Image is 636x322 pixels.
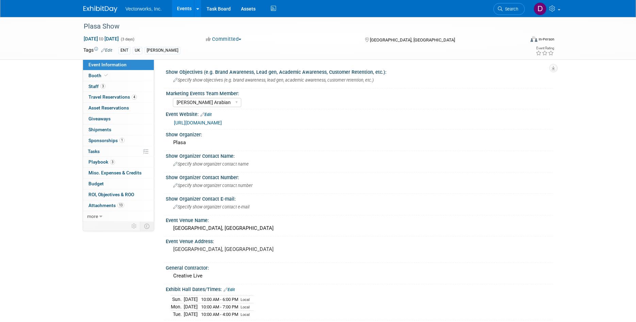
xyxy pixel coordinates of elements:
img: Don Hall [534,2,547,15]
a: more [83,211,154,222]
a: Misc. Expenses & Credits [83,168,154,178]
span: Local [241,312,250,317]
a: Edit [200,112,212,117]
span: Giveaways [88,116,111,121]
span: 13 [117,203,124,208]
span: Attachments [88,203,124,208]
a: Sponsorships1 [83,135,154,146]
a: Giveaways [83,114,154,124]
span: more [87,214,98,219]
div: Show Organizer: [166,130,553,138]
a: Budget [83,179,154,189]
a: Attachments13 [83,200,154,211]
td: [DATE] [184,310,198,318]
span: ROI, Objectives & ROO [88,192,134,197]
div: Show Organizer Contact Number: [166,172,553,181]
div: Show Objectives (e.g. Brand Awareness, Lead gen, Academic Awareness, Customer Retention, etc.): [166,67,553,75]
span: Playbook [88,159,115,165]
a: Playbook3 [83,157,154,167]
div: Event Venue Name: [166,215,553,224]
div: Event Format [485,35,555,46]
a: Travel Reservations4 [83,92,154,102]
a: Shipments [83,124,154,135]
span: (3 days) [120,37,134,41]
span: Specify show organizer contact e-mail [173,204,249,209]
span: 4 [132,95,137,100]
div: ENT [118,47,130,54]
a: Search [493,3,525,15]
span: Event Information [88,62,127,67]
span: 3 [110,159,115,165]
span: Asset Reservations [88,105,129,111]
span: Specify show organizer contact number [173,183,252,188]
img: ExhibitDay [83,6,117,13]
td: Toggle Event Tabs [140,222,154,231]
span: Vectorworks, Inc. [126,6,162,12]
div: Marketing Events Team Member: [166,88,550,97]
a: ROI, Objectives & ROO [83,189,154,200]
td: Tags [83,47,112,54]
span: [GEOGRAPHIC_DATA], [GEOGRAPHIC_DATA] [370,37,455,43]
span: 10:00 AM - 7:00 PM [201,304,238,309]
div: Show Organizer Contact Name: [166,151,553,159]
div: Event Website: [166,109,553,118]
div: General Contractor: [166,263,553,271]
span: [DATE] [DATE] [83,36,119,42]
span: Local [241,305,250,309]
td: Personalize Event Tab Strip [128,222,140,231]
div: Show Organizer Contact E-mail: [166,194,553,202]
span: Local [241,298,250,302]
td: [DATE] [184,303,198,310]
pre: [GEOGRAPHIC_DATA], [GEOGRAPHIC_DATA] [173,246,320,252]
div: Plasa Show [81,20,515,33]
button: Committed [203,36,244,43]
span: 10:00 AM - 4:00 PM [201,312,238,317]
span: to [98,36,104,41]
span: Budget [88,181,104,186]
div: UK [133,47,142,54]
a: [URL][DOMAIN_NAME] [174,120,222,125]
span: 3 [100,84,105,89]
span: Booth [88,73,109,78]
div: Creative Live [171,271,548,281]
span: 10:00 AM - 6:00 PM [201,297,238,302]
span: Search [503,6,518,12]
div: [GEOGRAPHIC_DATA], [GEOGRAPHIC_DATA] [171,223,548,234]
img: Format-Inperson.png [531,36,537,42]
a: Staff3 [83,81,154,92]
span: Specify show objectives (e.g. brand awareness, lead gen, academic awareness, customer retention, ... [173,78,374,83]
span: 1 [119,138,125,143]
a: Edit [224,287,235,292]
div: Exhibit Hall Dates/Times: [166,284,553,293]
span: Tasks [88,149,100,154]
span: Specify show organizer contact name [173,162,249,167]
div: In-Person [538,37,554,42]
span: Travel Reservations [88,94,137,100]
a: Asset Reservations [83,103,154,113]
a: Tasks [83,146,154,157]
span: Shipments [88,127,111,132]
td: Tue. [171,310,184,318]
a: Event Information [83,60,154,70]
div: Plasa [171,137,548,148]
i: Booth reservation complete [104,73,108,77]
div: [PERSON_NAME] [145,47,180,54]
td: Sun. [171,296,184,303]
a: Booth [83,70,154,81]
td: Mon. [171,303,184,310]
span: Staff [88,84,105,89]
div: Event Venue Address: [166,236,553,245]
a: Edit [101,48,112,53]
td: [DATE] [184,296,198,303]
div: Event Rating [536,47,554,50]
span: Sponsorships [88,138,125,143]
span: Misc. Expenses & Credits [88,170,142,175]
